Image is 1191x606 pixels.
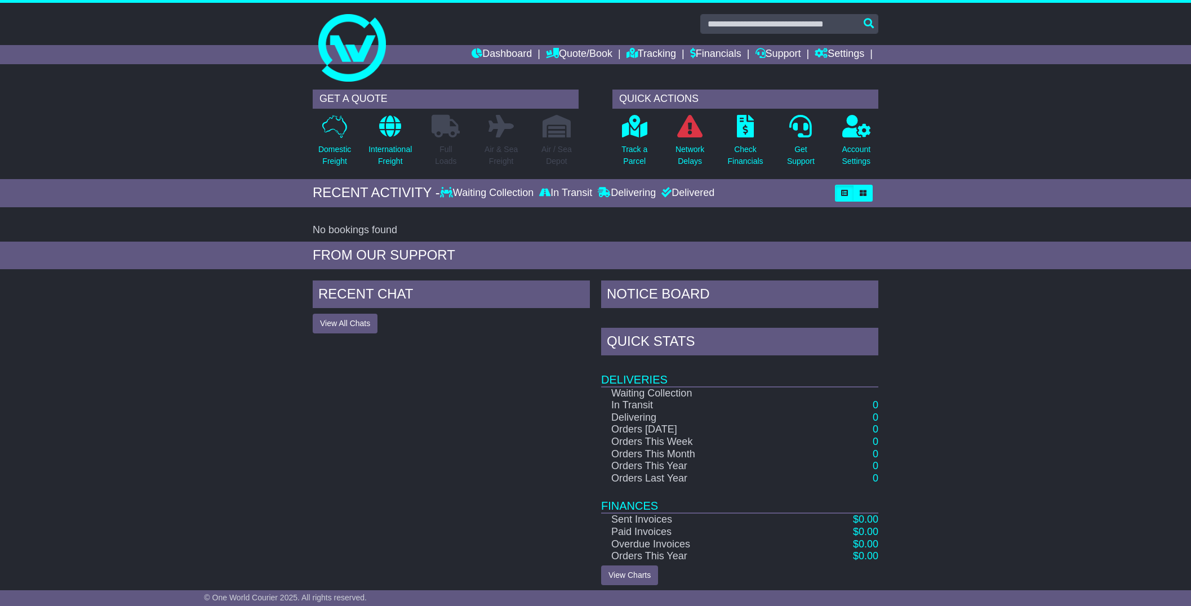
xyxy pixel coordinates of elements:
a: InternationalFreight [368,114,412,173]
p: Full Loads [432,144,460,167]
td: In Transit [601,399,802,412]
a: $0.00 [853,514,878,525]
a: Financials [690,45,741,64]
td: Deliveries [601,358,878,387]
p: Air & Sea Freight [485,144,518,167]
td: Orders [DATE] [601,424,802,436]
td: Orders This Week [601,436,802,448]
a: Quote/Book [546,45,612,64]
div: RECENT ACTIVITY - [313,185,440,201]
div: Quick Stats [601,328,878,358]
span: 0.00 [859,514,878,525]
td: Delivering [601,412,802,424]
a: View Charts [601,565,658,585]
div: In Transit [536,187,595,199]
div: No bookings found [313,224,878,237]
a: $0.00 [853,538,878,550]
td: Waiting Collection [601,387,802,400]
a: 0 [873,412,878,423]
span: 0.00 [859,526,878,537]
td: Finances [601,484,878,513]
td: Orders This Year [601,550,802,563]
td: Orders This Year [601,460,802,473]
a: $0.00 [853,526,878,537]
a: Tracking [626,45,676,64]
a: CheckFinancials [727,114,764,173]
a: 0 [873,399,878,411]
div: NOTICE BOARD [601,280,878,311]
div: Delivering [595,187,659,199]
span: 0.00 [859,550,878,562]
a: 0 [873,436,878,447]
p: Check Financials [728,144,763,167]
a: Support [756,45,801,64]
div: Waiting Collection [440,187,536,199]
td: Paid Invoices [601,526,802,538]
td: Sent Invoices [601,513,802,526]
div: FROM OUR SUPPORT [313,247,878,264]
button: View All Chats [313,314,377,333]
div: GET A QUOTE [313,90,579,109]
td: Orders Last Year [601,473,802,485]
a: Track aParcel [621,114,648,173]
a: $0.00 [853,550,878,562]
div: Delivered [659,187,714,199]
p: Track a Parcel [621,144,647,167]
a: 0 [873,424,878,435]
p: Domestic Freight [318,144,351,167]
p: Get Support [787,144,815,167]
a: 0 [873,448,878,460]
span: © One World Courier 2025. All rights reserved. [204,593,367,602]
span: 0.00 [859,538,878,550]
div: RECENT CHAT [313,280,590,311]
p: Air / Sea Depot [541,144,572,167]
a: 0 [873,473,878,484]
div: QUICK ACTIONS [612,90,878,109]
a: 0 [873,460,878,471]
a: Settings [815,45,864,64]
p: Network Delays [676,144,704,167]
td: Orders This Month [601,448,802,461]
td: Overdue Invoices [601,538,802,551]
a: DomesticFreight [318,114,352,173]
a: GetSupport [786,114,815,173]
p: International Freight [368,144,412,167]
a: AccountSettings [842,114,872,173]
p: Account Settings [842,144,871,167]
a: NetworkDelays [675,114,705,173]
a: Dashboard [472,45,532,64]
